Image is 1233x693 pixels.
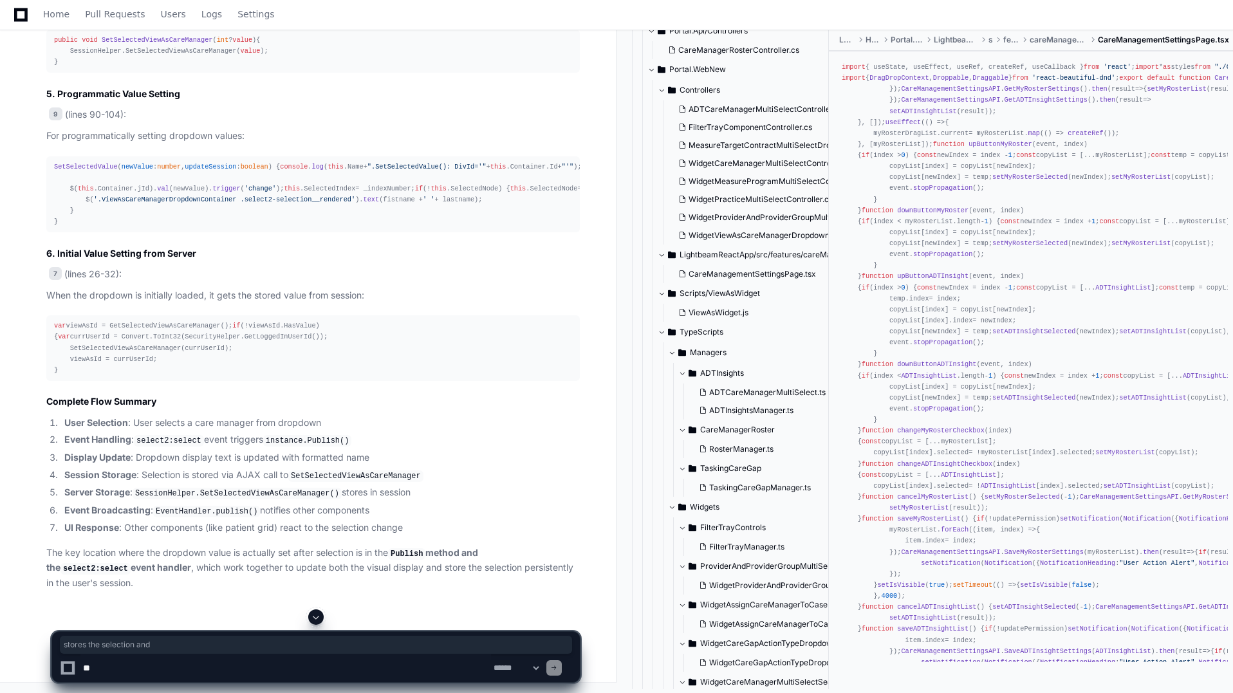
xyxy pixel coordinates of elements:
span: value [232,36,252,44]
span: LightbeamReactApp [934,35,978,45]
span: ADTCareManagerMultiSelectController.cs [689,104,843,115]
span: value [241,47,261,55]
span: ProviderAndProviderGroupMultiSelect [700,561,841,571]
code: SessionHelper.SetSelectedViewAsCareManager() [133,488,342,499]
span: CareManagementSettingsPage.tsx [1098,35,1229,45]
span: Controllers [680,85,720,95]
span: function [862,427,893,434]
span: DragDropContext [869,74,929,82]
span: ? [217,36,252,44]
button: WidgetCareManagerMultiSelectController.cs [673,154,853,172]
svg: Directory [668,324,676,340]
span: ViewAsWidget.js [689,308,748,318]
span: setMyRosterSelected [992,173,1068,181]
span: if [862,283,869,291]
span: 9 [49,107,62,120]
span: setMyRosterList [1111,239,1171,247]
span: Notification [985,559,1032,566]
span: GetMyRosterSettings [1005,85,1080,93]
span: setADTInsightSelected [992,328,1075,335]
span: function [1179,74,1210,82]
span: Name [348,163,364,171]
span: downButtonMyRoster [897,206,969,214]
span: function [862,360,893,368]
span: setADTInsightList [1119,393,1187,401]
span: () => [996,580,1016,588]
span: const [1151,151,1171,159]
span: TypeScripts [680,327,723,337]
button: ADTCareManagerMultiSelect.ts [694,383,853,402]
span: WidgetAssignCareManagerToCaseDropdown [700,600,866,610]
span: saveMyRosterList [897,515,961,522]
span: ADTCareManagerMultiSelect.ts [709,387,826,398]
strong: Event Handling [64,434,131,445]
li: : Other components (like patient grid) react to the selection change [60,521,580,535]
span: import [842,63,866,71]
span: function [862,272,893,280]
span: this [431,185,447,192]
span: this [78,185,94,192]
span: as [1163,63,1171,71]
span: const [862,470,882,478]
span: true [929,580,945,588]
span: SaveMyRosterSettings [1005,548,1084,555]
h2: 5. Programmatic Value Setting [46,88,580,100]
span: setMyRosterSelected [992,239,1068,247]
li: : notifies other components [60,503,580,519]
span: ADTInsights [700,368,744,378]
span: createRef [1068,129,1103,136]
div: ( : , : ) { . ( . + + . . + ); : = ; $( . . ). (newValue). ( ); . = _indexNumber; (! . ) { . = . ... [54,162,572,228]
span: ' ' [423,196,434,203]
button: ADTCareManagerMultiSelectController.cs [673,100,853,118]
span: if [232,322,240,329]
span: index [953,316,973,324]
button: ADTInsightsManager.ts [694,402,853,420]
span: () => [925,118,945,125]
li: : Selection is stored via AJAX call to [60,468,580,483]
span: event, index [981,360,1028,368]
button: TypeScripts [658,322,850,342]
span: if [862,217,869,225]
span: setNotification [1060,515,1119,522]
span: WidgetCareManagerMultiSelectController.cs [689,158,853,169]
li: : User selects a care manager from dropdown [60,416,580,430]
span: item, index [976,526,1020,533]
span: setMyRosterList [1147,85,1206,93]
button: WidgetProviderAndProviderGroupMultiSelectController.cs [673,208,853,226]
span: upButtonMyRoster [969,140,1032,147]
span: event, index [972,272,1020,280]
span: FilterTrayManager.ts [709,542,784,552]
span: selected [937,481,969,489]
span: this [284,185,300,192]
span: WidgetPracticeMultiSelectController.cs [689,194,833,205]
span: stopPropagation [913,184,972,192]
svg: Directory [668,247,676,263]
code: select2:select [60,563,131,575]
span: int [217,36,228,44]
button: WidgetPracticeMultiSelectController.cs [673,190,853,208]
span: Portal.WebNew [669,64,726,75]
span: ADTInsightList [941,470,996,478]
span: WidgetViewAsCareManagerDropdownController.cs [689,230,876,241]
span: length [961,371,985,379]
button: CareManagerRosterController.cs [663,41,832,59]
span: const [1016,283,1036,291]
span: 7 [49,267,62,280]
button: LightbeamReactApp/src/features/careManagementSettings [658,245,850,265]
span: ADTInsightsManager.ts [709,405,793,416]
span: 1 [1008,151,1012,159]
span: 1 [1008,283,1012,291]
span: 'react' [1104,63,1131,71]
span: Users [161,10,186,18]
svg: Directory [678,499,686,515]
span: 1 [985,217,988,225]
button: ProviderAndProviderGroupMultiSelect [678,556,871,577]
span: ADTInsightList [1095,283,1151,291]
span: Portal.WebNew [891,35,923,45]
span: features [1003,35,1019,45]
p: The key location where the dropdown value is actually set after selection is in the , which work ... [46,546,580,591]
span: changeADTInsightCheckbox [897,459,992,467]
span: from [1194,63,1210,71]
span: setADTInsightList [1119,328,1187,335]
button: FilterTrayManager.ts [694,538,863,556]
